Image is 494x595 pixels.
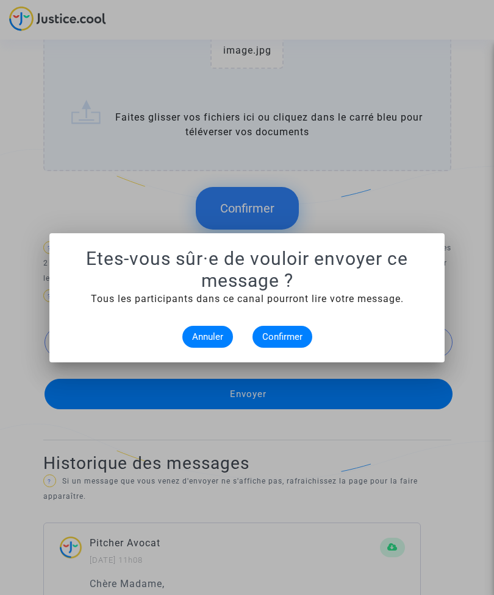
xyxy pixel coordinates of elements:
[91,293,404,305] span: Tous les participants dans ce canal pourront lire votre message.
[64,248,430,292] h1: Etes-vous sûr·e de vouloir envoyer ce message ?
[182,326,233,348] button: Annuler
[252,326,312,348] button: Confirmer
[262,331,302,342] span: Confirmer
[192,331,223,342] span: Annuler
